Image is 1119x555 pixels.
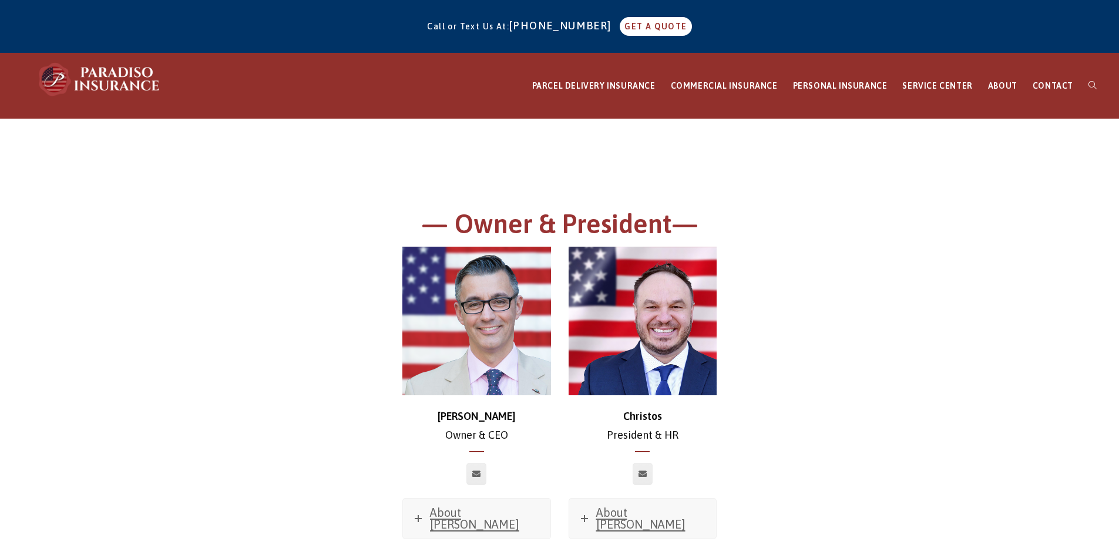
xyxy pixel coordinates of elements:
a: GET A QUOTE [620,17,691,36]
span: ABOUT [988,81,1017,90]
p: Owner & CEO [402,407,551,445]
span: PERSONAL INSURANCE [793,81,888,90]
img: Christos_500x500 [569,247,717,395]
img: chris-500x500 (1) [402,247,551,395]
span: Call or Text Us At: [427,22,509,31]
a: About [PERSON_NAME] [403,499,550,539]
img: Paradiso Insurance [35,62,164,97]
strong: [PERSON_NAME] [438,410,516,422]
strong: Christos [623,410,662,422]
a: About [PERSON_NAME] [569,499,717,539]
span: SERVICE CENTER [902,81,972,90]
span: About [PERSON_NAME] [596,506,685,531]
p: President & HR [569,407,717,445]
a: SERVICE CENTER [895,53,980,119]
a: PERSONAL INSURANCE [785,53,895,119]
h1: — Owner & President— [237,207,883,247]
span: CONTACT [1033,81,1073,90]
a: COMMERCIAL INSURANCE [663,53,785,119]
a: CONTACT [1025,53,1081,119]
span: COMMERCIAL INSURANCE [671,81,778,90]
span: PARCEL DELIVERY INSURANCE [532,81,656,90]
span: About [PERSON_NAME] [430,506,519,531]
a: ABOUT [980,53,1025,119]
a: PARCEL DELIVERY INSURANCE [525,53,663,119]
a: [PHONE_NUMBER] [509,19,617,32]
